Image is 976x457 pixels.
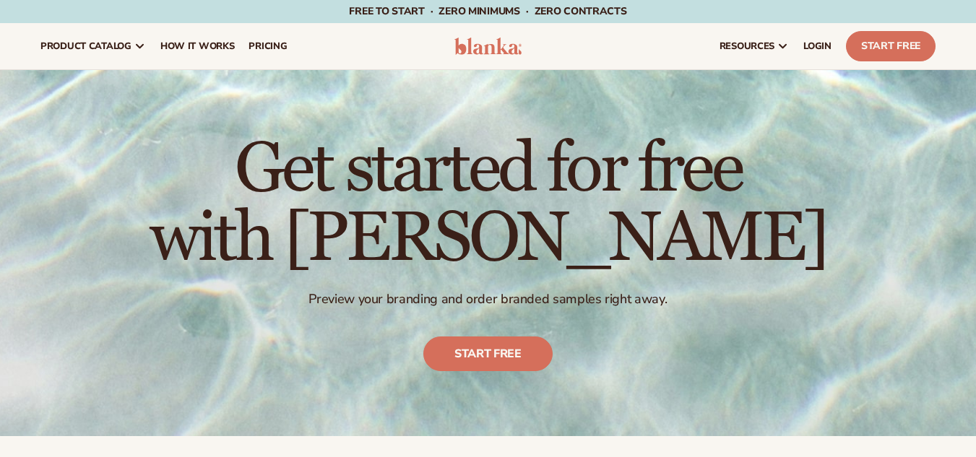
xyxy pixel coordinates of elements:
[33,23,153,69] a: product catalog
[846,31,936,61] a: Start Free
[40,40,131,52] span: product catalog
[349,4,626,18] span: Free to start · ZERO minimums · ZERO contracts
[796,23,839,69] a: LOGIN
[153,23,242,69] a: How It Works
[150,291,826,308] p: Preview your branding and order branded samples right away.
[241,23,294,69] a: pricing
[160,40,235,52] span: How It Works
[720,40,774,52] span: resources
[803,40,832,52] span: LOGIN
[150,135,826,274] h1: Get started for free with [PERSON_NAME]
[249,40,287,52] span: pricing
[423,336,553,371] a: Start free
[712,23,796,69] a: resources
[454,38,522,55] img: logo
